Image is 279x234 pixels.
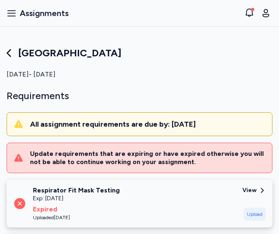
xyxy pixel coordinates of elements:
[33,186,120,195] div: Respirator Fit Mask Testing
[244,208,266,221] div: Upload
[7,89,272,102] div: Requirements
[242,186,257,195] div: View
[33,214,120,221] div: Uploaded [DATE]
[7,70,272,79] div: [DATE] - [DATE]
[33,204,120,214] div: Expired
[33,195,120,203] div: Exp: [DATE]
[7,46,272,60] div: [GEOGRAPHIC_DATA]
[3,4,72,22] button: Assignments
[30,119,265,129] div: All assignment requirements are due by: [DATE]
[30,150,265,166] div: Update requirements that are expiring or have expired otherwise you will not be able to continue ...
[20,7,69,19] span: Assignments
